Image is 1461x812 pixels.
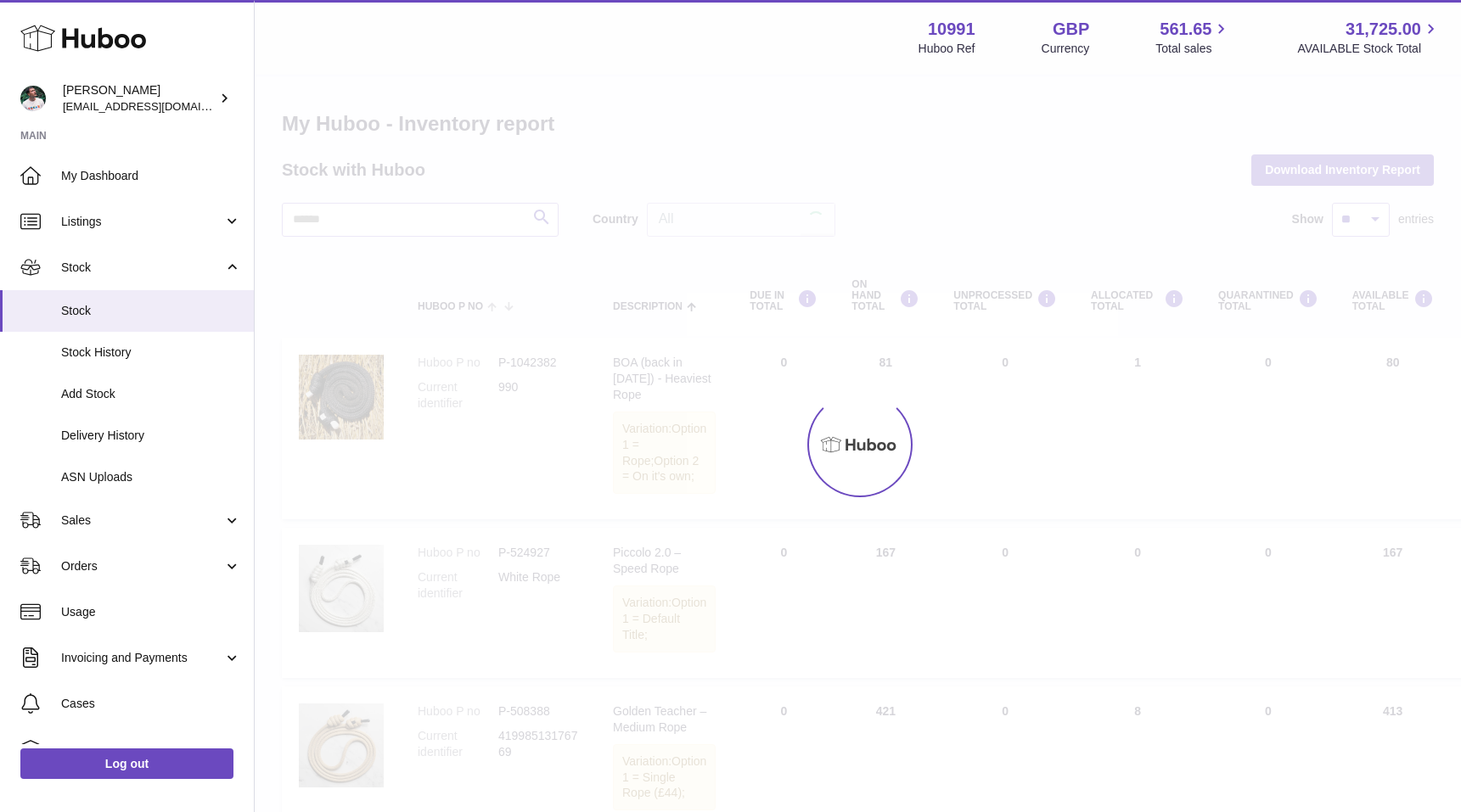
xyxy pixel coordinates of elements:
[61,344,241,361] span: Stock History
[61,214,223,230] span: Listings
[61,386,241,402] span: Add Stock
[1346,18,1421,41] span: 31,725.00
[1297,41,1441,57] span: AVAILABLE Stock Total
[61,558,223,574] span: Orders
[919,41,975,57] div: Huboo Ref
[20,86,46,111] img: timshieff@gmail.com
[61,260,223,276] span: Stock
[61,742,241,758] span: Channels
[61,696,241,712] span: Cases
[20,748,233,779] a: Log out
[61,604,241,620] span: Usage
[61,168,241,184] span: My Dashboard
[61,303,241,319] span: Stock
[1042,41,1090,57] div: Currency
[61,650,223,666] span: Invoicing and Payments
[1297,18,1441,57] a: 31,725.00 AVAILABLE Stock Total
[1160,18,1211,41] span: 561.65
[61,469,241,485] span: ASN Uploads
[1155,18,1231,57] a: 561.65 Total sales
[928,18,975,41] strong: 10991
[1155,41,1231,57] span: Total sales
[1053,18,1089,41] strong: GBP
[61,512,223,529] span: Sales
[63,82,216,115] div: [PERSON_NAME]
[63,99,250,113] span: [EMAIL_ADDRESS][DOMAIN_NAME]
[61,428,241,444] span: Delivery History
